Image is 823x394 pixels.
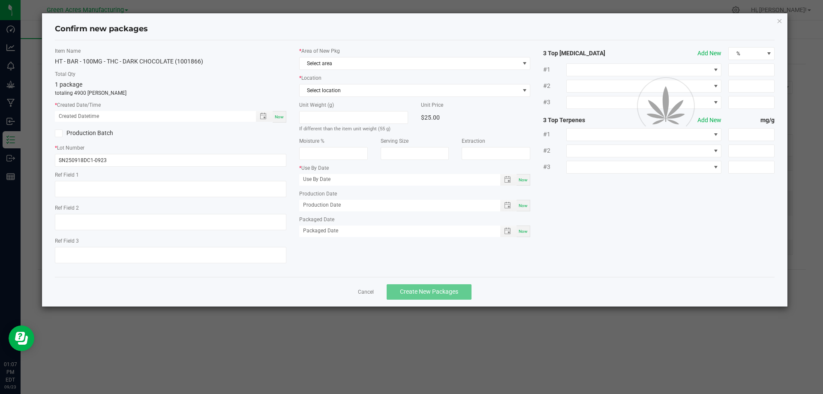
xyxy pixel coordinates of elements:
div: $25.00 [421,111,530,124]
label: Item Name [55,47,286,55]
label: Lot Number [55,144,286,152]
span: Toggle popup [500,174,517,186]
label: Created Date/Time [55,101,286,109]
small: If different than the item unit weight (55 g) [299,126,390,132]
iframe: Resource center [9,325,34,351]
span: Toggle popup [500,200,517,211]
div: HT - BAR - 100MG - THC - DARK CHOCOLATE (1001866) [55,57,286,66]
input: Created Datetime [55,111,247,122]
label: Production Date [299,190,531,198]
input: Production Date [299,200,491,211]
span: Create New Packages [400,288,458,295]
label: Ref Field 2 [55,204,286,212]
span: Toggle popup [500,226,517,237]
strong: 3 Top [MEDICAL_DATA] [543,49,636,58]
input: Packaged Date [299,226,491,236]
p: totaling 4900 [PERSON_NAME] [55,89,286,97]
label: Serving Size [381,137,449,145]
label: Total Qty [55,70,286,78]
button: Create New Packages [387,284,472,300]
span: Toggle popup [256,111,273,122]
label: Ref Field 3 [55,237,286,245]
label: Unit Weight (g) [299,101,408,109]
span: NO DATA FOUND [566,63,721,76]
label: Ref Field 1 [55,171,286,179]
span: 1 package [55,81,82,88]
label: Use By Date [299,164,531,172]
h4: Confirm new packages [55,24,775,35]
input: Use By Date [299,174,491,185]
span: Now [275,114,284,119]
span: NO DATA FOUND [299,57,531,70]
span: Now [519,203,528,208]
span: % [729,48,763,60]
span: Select area [300,57,520,69]
label: Unit Price [421,101,530,109]
button: Add New [697,49,721,58]
label: Location [299,74,531,82]
a: Cancel [358,289,374,296]
span: Now [519,177,528,182]
label: Moisture % [299,137,368,145]
label: Production Batch [55,129,164,138]
label: Extraction [462,137,530,145]
span: #1 [543,65,566,74]
span: Select location [300,84,520,96]
label: Packaged Date [299,216,531,223]
label: Area of New Pkg [299,47,531,55]
span: NO DATA FOUND [299,84,531,97]
span: Now [519,229,528,234]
